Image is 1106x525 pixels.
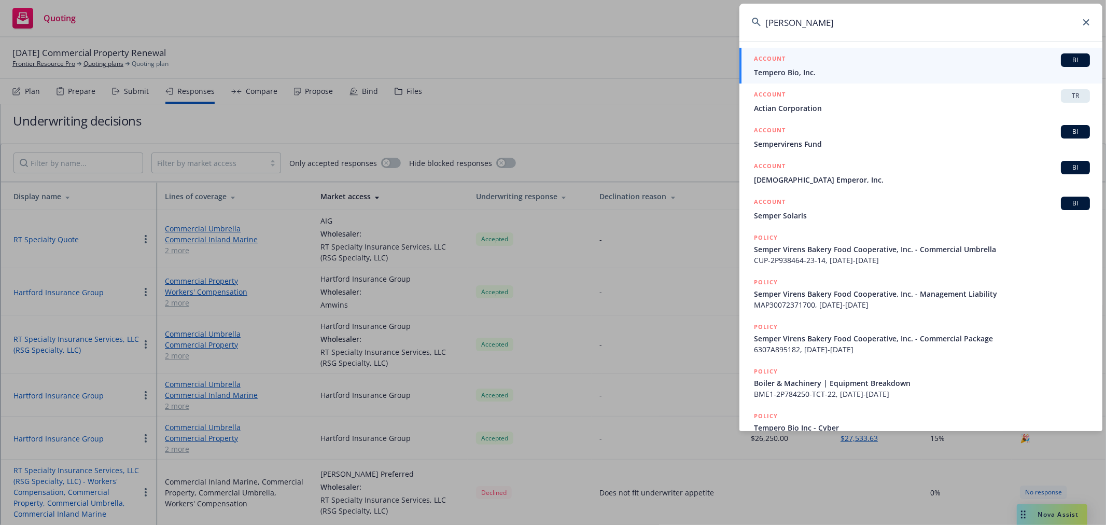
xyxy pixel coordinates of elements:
[754,67,1090,78] span: Tempero Bio, Inc.
[754,244,1090,255] span: Semper Virens Bakery Food Cooperative, Inc. - Commercial Umbrella
[754,89,786,102] h5: ACCOUNT
[1065,163,1086,172] span: BI
[754,277,778,287] h5: POLICY
[1065,199,1086,208] span: BI
[754,255,1090,266] span: CUP-2P938464-23-14, [DATE]-[DATE]
[754,288,1090,299] span: Semper Virens Bakery Food Cooperative, Inc. - Management Liability
[754,197,786,209] h5: ACCOUNT
[739,361,1102,405] a: POLICYBoiler & Machinery | Equipment BreakdownBME1-2P784250-TCT-22, [DATE]-[DATE]
[754,103,1090,114] span: Actian Corporation
[754,125,786,137] h5: ACCOUNT
[754,378,1090,389] span: Boiler & Machinery | Equipment Breakdown
[1065,56,1086,65] span: BI
[754,210,1090,221] span: Semper Solaris
[739,316,1102,361] a: POLICYSemper Virens Bakery Food Cooperative, Inc. - Commercial Package6307A895182, [DATE]-[DATE]
[739,405,1102,450] a: POLICYTempero Bio Inc - Cyber
[754,299,1090,310] span: MAP30072371700, [DATE]-[DATE]
[754,333,1090,344] span: Semper Virens Bakery Food Cooperative, Inc. - Commercial Package
[754,53,786,66] h5: ACCOUNT
[1065,127,1086,136] span: BI
[739,84,1102,119] a: ACCOUNTTRActian Corporation
[754,411,778,421] h5: POLICY
[739,271,1102,316] a: POLICYSemper Virens Bakery Food Cooperative, Inc. - Management LiabilityMAP30072371700, [DATE]-[D...
[739,48,1102,84] a: ACCOUNTBITempero Bio, Inc.
[754,366,778,377] h5: POLICY
[754,139,1090,149] span: Sempervirens Fund
[739,155,1102,191] a: ACCOUNTBI[DEMOGRAPHIC_DATA] Emperor, Inc.
[754,232,778,243] h5: POLICY
[1065,91,1086,101] span: TR
[754,344,1090,355] span: 6307A895182, [DATE]-[DATE]
[754,174,1090,185] span: [DEMOGRAPHIC_DATA] Emperor, Inc.
[754,389,1090,399] span: BME1-2P784250-TCT-22, [DATE]-[DATE]
[739,191,1102,227] a: ACCOUNTBISemper Solaris
[739,4,1102,41] input: Search...
[754,422,1090,433] span: Tempero Bio Inc - Cyber
[739,227,1102,271] a: POLICYSemper Virens Bakery Food Cooperative, Inc. - Commercial UmbrellaCUP-2P938464-23-14, [DATE]...
[754,161,786,173] h5: ACCOUNT
[739,119,1102,155] a: ACCOUNTBISempervirens Fund
[754,322,778,332] h5: POLICY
